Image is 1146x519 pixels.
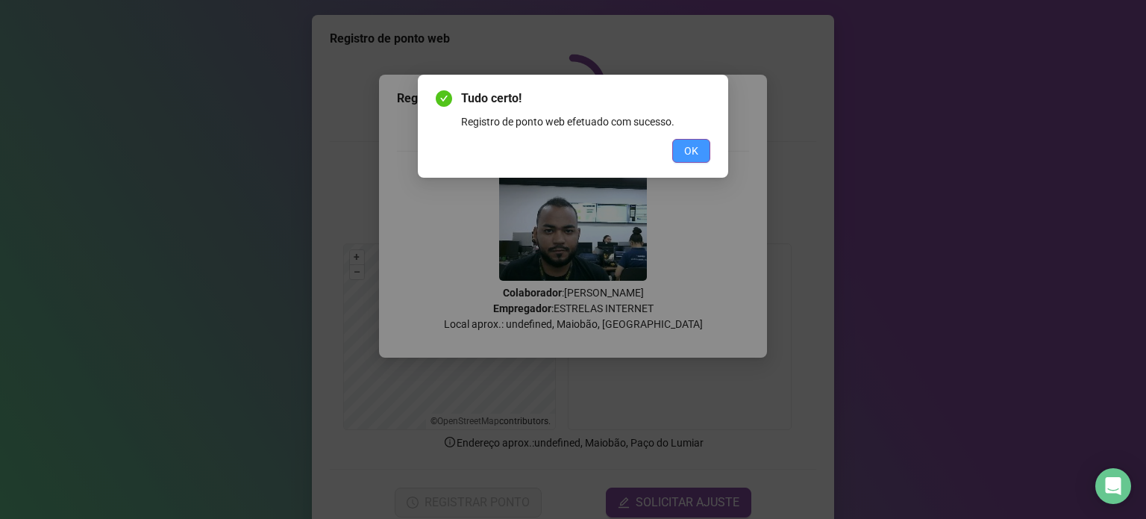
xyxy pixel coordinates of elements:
span: OK [684,143,698,159]
span: check-circle [436,90,452,107]
button: OK [672,139,710,163]
div: Registro de ponto web efetuado com sucesso. [461,114,710,130]
span: Tudo certo! [461,90,710,108]
div: Open Intercom Messenger [1095,468,1131,504]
